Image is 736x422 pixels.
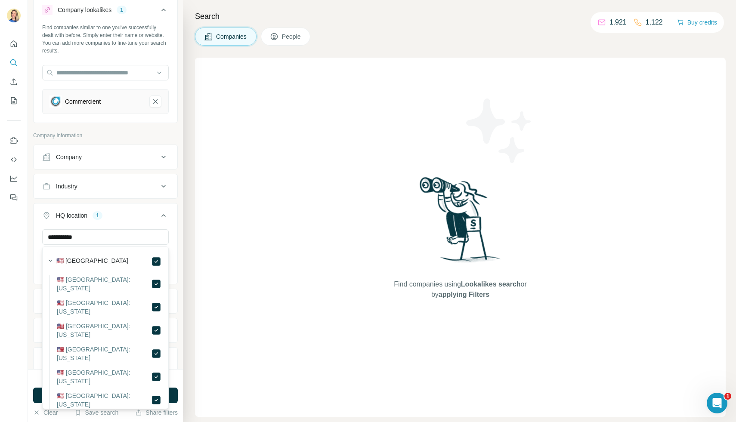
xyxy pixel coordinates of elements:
[646,17,663,28] p: 1,122
[461,92,538,169] img: Surfe Illustration - Stars
[7,55,21,71] button: Search
[56,153,82,161] div: Company
[34,320,177,341] button: Employees (size)
[57,275,151,293] label: 🇺🇸 [GEOGRAPHIC_DATA]: [US_STATE]
[7,9,21,22] img: Avatar
[7,190,21,205] button: Feedback
[56,211,87,220] div: HQ location
[57,322,151,339] label: 🇺🇸 [GEOGRAPHIC_DATA]: [US_STATE]
[74,408,118,417] button: Save search
[7,171,21,186] button: Dashboard
[195,10,726,22] h4: Search
[439,291,489,298] span: applying Filters
[34,349,177,370] button: Technologies
[93,212,102,219] div: 1
[57,345,151,362] label: 🇺🇸 [GEOGRAPHIC_DATA]: [US_STATE]
[33,408,58,417] button: Clear
[416,175,505,271] img: Surfe Illustration - Woman searching with binoculars
[34,291,177,311] button: Annual revenue ($)
[42,24,169,55] div: Find companies similar to one you've successfully dealt with before. Simply enter their name or w...
[56,256,128,267] label: 🇺🇸 [GEOGRAPHIC_DATA]
[117,6,127,14] div: 1
[33,388,178,403] button: Run search
[149,95,161,108] button: Commercient-remove-button
[216,32,247,41] span: Companies
[34,176,177,197] button: Industry
[677,16,717,28] button: Buy credits
[7,36,21,52] button: Quick start
[7,152,21,167] button: Use Surfe API
[7,133,21,148] button: Use Surfe on LinkedIn
[49,95,62,108] img: Commercient-logo
[7,93,21,108] button: My lists
[57,368,151,385] label: 🇺🇸 [GEOGRAPHIC_DATA]: [US_STATE]
[391,279,529,300] span: Find companies using or by
[609,17,627,28] p: 1,921
[135,408,178,417] button: Share filters
[57,391,151,409] label: 🇺🇸 [GEOGRAPHIC_DATA]: [US_STATE]
[34,147,177,167] button: Company
[65,97,101,106] div: Commercient
[461,280,521,288] span: Lookalikes search
[707,393,727,413] iframe: Intercom live chat
[58,6,111,14] div: Company lookalikes
[57,299,151,316] label: 🇺🇸 [GEOGRAPHIC_DATA]: [US_STATE]
[282,32,302,41] span: People
[7,74,21,89] button: Enrich CSV
[56,182,77,191] div: Industry
[33,132,178,139] p: Company information
[34,205,177,229] button: HQ location1
[724,393,731,400] span: 1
